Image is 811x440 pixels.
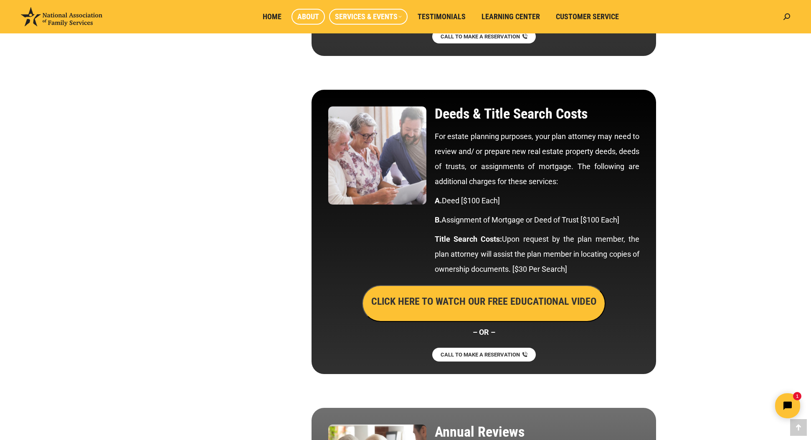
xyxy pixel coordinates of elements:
[418,12,466,21] span: Testimonials
[328,106,426,205] img: Deeds & Title Search Costs
[291,9,325,25] a: About
[550,9,625,25] a: Customer Service
[556,12,619,21] span: Customer Service
[371,294,596,309] h3: CLICK HERE TO WATCH OUR FREE EDUCATIONAL VIDEO
[473,328,495,336] strong: – OR –
[435,129,639,189] p: For estate planning purposes, your plan attorney may need to review and/ or prepare new real esta...
[664,386,807,425] iframe: Tidio Chat
[432,348,536,362] a: CALL TO MAKE A RESERVATION
[21,7,102,26] img: National Association of Family Services
[362,285,606,322] button: CLICK HERE TO WATCH OUR FREE EDUCATIONAL VIDEO
[482,12,540,21] span: Learning Center
[435,215,441,224] strong: B.
[435,196,442,205] strong: A.
[297,12,319,21] span: About
[435,232,639,277] p: Upon request by the plan member, the plan attorney will assist the plan member in locating copies...
[435,106,639,121] h2: Deeds & Title Search Costs
[441,34,520,39] span: CALL TO MAKE A RESERVATION
[257,9,287,25] a: Home
[412,9,471,25] a: Testimonials
[441,352,520,357] span: CALL TO MAKE A RESERVATION
[432,30,536,43] a: CALL TO MAKE A RESERVATION
[435,425,639,439] h2: Annual Reviews
[263,12,281,21] span: Home
[335,12,402,21] span: Services & Events
[362,298,606,306] a: CLICK HERE TO WATCH OUR FREE EDUCATIONAL VIDEO
[435,212,639,228] p: Assignment of Mortgage or Deed of Trust [$100 Each]
[435,235,502,243] strong: Title Search Costs:
[476,9,546,25] a: Learning Center
[435,193,639,208] p: Deed [$100 Each]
